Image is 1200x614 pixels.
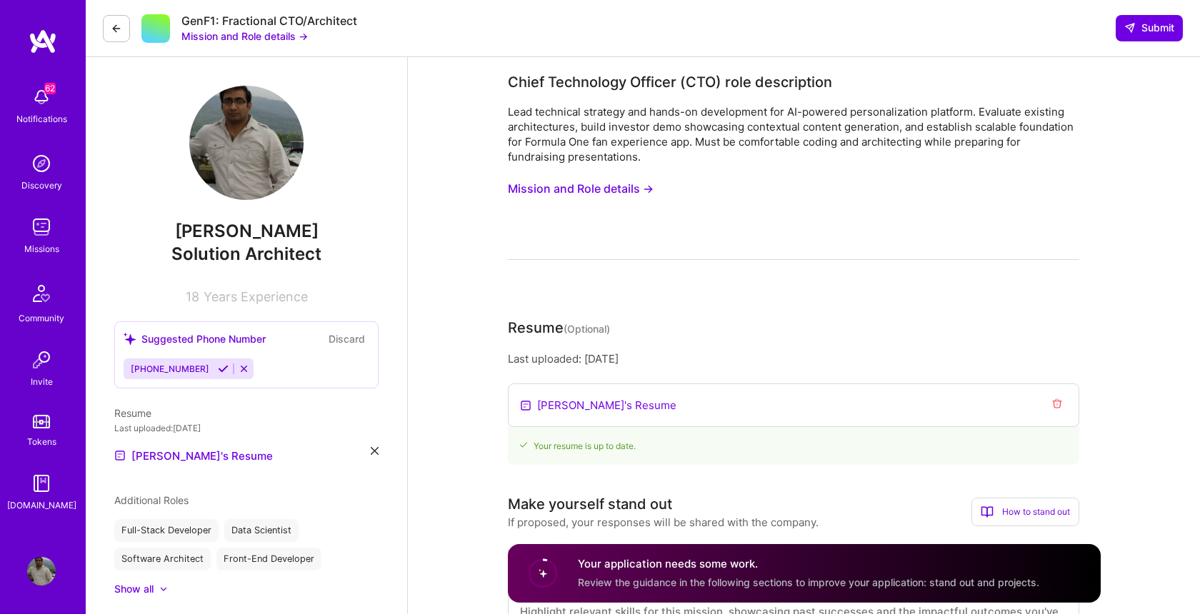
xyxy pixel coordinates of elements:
div: Chief Technology Officer (CTO) role description [508,71,832,93]
div: Full-Stack Developer [114,519,219,542]
h4: Your application needs some work. [578,557,1039,572]
div: Data Scientist [224,519,299,542]
div: Show all [114,582,154,596]
i: icon SendLight [1124,22,1136,34]
div: Discovery [21,178,62,193]
button: Mission and Role details → [508,176,654,202]
span: Submit [1124,21,1174,35]
span: 18 [186,289,199,304]
img: Resume [114,450,126,461]
button: Remove resume [1047,397,1067,413]
div: Front-End Developer [216,548,321,570]
span: (Optional) [564,323,610,335]
div: Make yourself stand out [508,493,672,515]
img: Resume [520,400,531,411]
div: GenF1: Fractional CTO/Architect [181,14,357,29]
span: [PHONE_NUMBER] [131,363,209,374]
div: Community [19,311,64,326]
div: [DOMAIN_NAME] [7,498,76,513]
div: Last uploaded: [DATE] [114,421,379,436]
img: Community [24,276,59,311]
div: Lead technical strategy and hands-on development for AI-powered personalization platform. Evaluat... [508,104,1079,164]
span: Resume [114,407,151,419]
span: Solution Architect [171,243,321,264]
a: User Avatar [24,557,59,585]
div: Notifications [16,111,67,126]
img: discovery [27,149,56,178]
div: Tokens [27,434,56,449]
img: User Avatar [189,86,304,200]
i: icon SuggestedTeams [124,333,136,345]
span: [PERSON_NAME] [114,221,379,242]
i: icon LeftArrowDark [111,23,122,34]
button: Submit [1116,15,1183,41]
img: guide book [27,469,56,498]
img: teamwork [27,213,56,241]
i: icon Close [371,447,379,455]
div: If proposed, your responses will be shared with the company. [508,515,819,530]
i: icon BookOpen [981,505,994,518]
div: Your resume is up to date. [508,421,1079,465]
button: Mission and Role details → [181,29,308,44]
img: bell [27,83,56,111]
div: Resume [508,317,610,340]
div: Missions [24,241,59,256]
span: Review the guidance in the following sections to improve your application: stand out and projects. [578,576,1039,588]
span: Years Experience [204,289,308,304]
span: Additional Roles [114,494,189,506]
img: User Avatar [27,557,56,585]
div: Software Architect [114,548,211,570]
a: [PERSON_NAME]'s Resume [114,447,273,464]
i: Reject [239,363,249,374]
div: Invite [31,374,53,389]
img: tokens [33,415,50,428]
div: Suggested Phone Number [124,331,266,346]
i: Accept [218,363,229,374]
span: 62 [44,83,56,94]
img: logo [29,29,57,54]
div: Last uploaded: [DATE] [508,351,1079,366]
button: Discard [324,331,369,347]
img: Invite [27,346,56,374]
div: How to stand out [971,498,1079,526]
a: [PERSON_NAME]'s Resume [537,398,676,413]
